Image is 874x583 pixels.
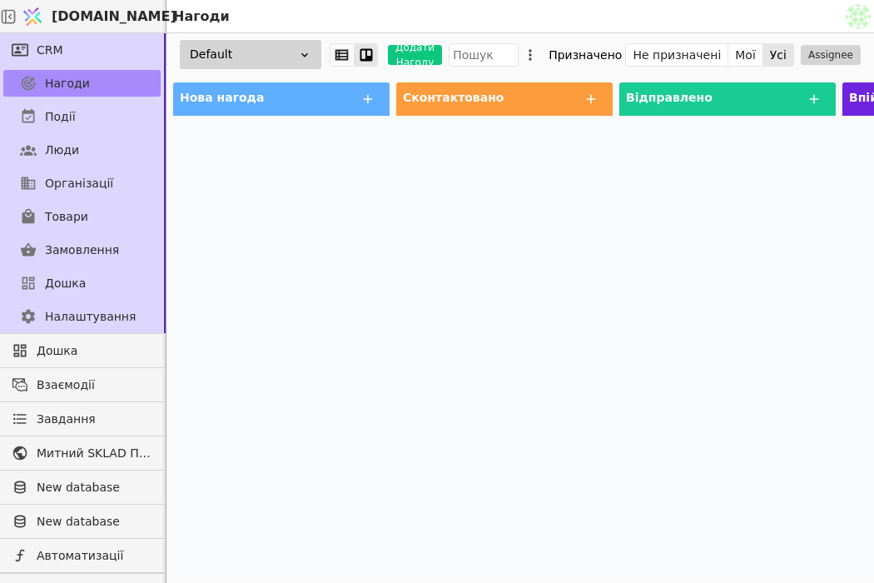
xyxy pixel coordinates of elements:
a: Завдання [3,406,161,432]
span: [DOMAIN_NAME] [52,7,176,27]
a: Автоматизації [3,542,161,569]
img: 265d6d96d7e23aa92801cf2464590ab8 [846,4,871,29]
a: Взаємодії [3,371,161,398]
span: Дошка [45,275,86,292]
span: Товари [45,208,88,226]
span: Організації [45,175,113,192]
span: Сконтактовано [403,91,504,104]
span: Митний SKLAD Плитка, сантехніка, меблі до ванни [37,445,152,462]
span: Нагоди [45,75,90,92]
input: Пошук [449,43,519,67]
span: Взаємодії [37,376,152,394]
span: Люди [45,142,79,159]
span: Події [45,108,76,126]
span: Дошка [37,342,152,360]
span: Нова нагода [180,91,264,104]
a: Замовлення [3,237,161,263]
span: Замовлення [45,242,119,259]
span: Налаштування [45,308,136,326]
a: New database [3,474,161,501]
a: Дошка [3,337,161,364]
a: Товари [3,203,161,230]
div: Призначено [549,43,622,67]
span: Відправлено [626,91,713,104]
a: Події [3,103,161,130]
a: Додати Нагоду [378,45,442,65]
a: New database [3,508,161,535]
a: Нагоди [3,70,161,97]
a: Митний SKLAD Плитка, сантехніка, меблі до ванни [3,440,161,466]
button: Усі [763,43,793,67]
div: Default [180,40,321,69]
button: Не призначені [626,43,728,67]
button: Assignee [801,45,861,65]
a: Налаштування [3,303,161,330]
a: CRM [3,37,161,63]
h2: Нагоди [166,7,230,27]
span: New database [37,479,152,496]
span: Автоматизації [37,547,152,565]
a: Люди [3,137,161,163]
a: Організації [3,170,161,197]
a: Дошка [3,270,161,296]
button: Мої [728,43,763,67]
a: [DOMAIN_NAME] [17,1,166,32]
img: Logo [20,1,45,32]
span: CRM [37,42,63,59]
span: Завдання [37,411,96,428]
button: Додати Нагоду [388,45,442,65]
span: New database [37,513,152,531]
